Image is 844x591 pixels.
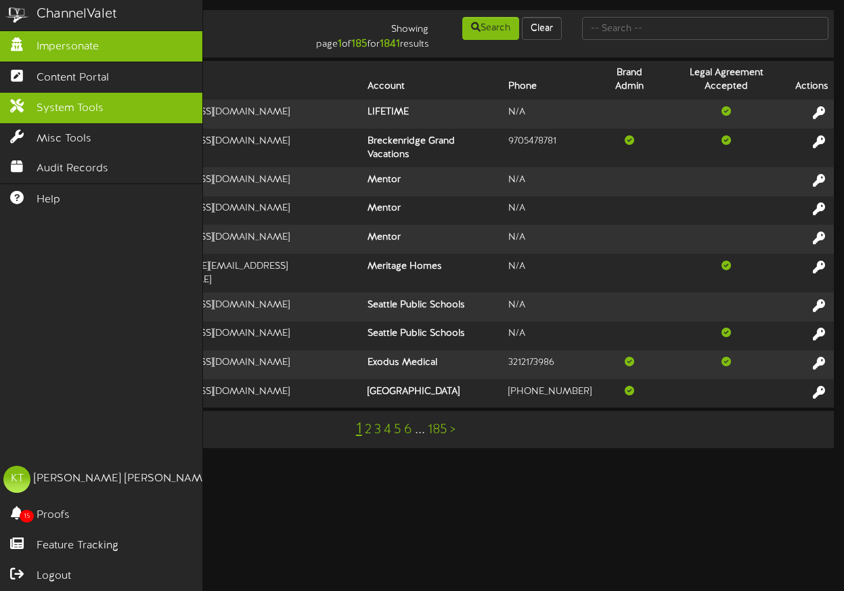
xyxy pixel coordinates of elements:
[37,508,70,523] span: Proofs
[37,5,117,24] div: ChannelValet
[306,16,439,52] div: Showing page of for results
[129,129,362,167] td: [EMAIL_ADDRESS][DOMAIN_NAME]
[597,61,663,100] th: Brand Admin
[362,167,503,196] th: Mentor
[522,17,562,40] button: Clear
[503,351,597,380] td: 3212173986
[37,161,108,177] span: Audit Records
[503,196,597,225] td: N/A
[503,225,597,254] td: N/A
[790,61,834,100] th: Actions
[503,167,597,196] td: N/A
[503,100,597,129] td: N/A
[374,422,381,437] a: 3
[365,422,372,437] a: 2
[338,38,342,50] strong: 1
[415,422,425,437] a: ...
[384,422,391,437] a: 4
[582,17,828,40] input: -- Search --
[129,100,362,129] td: [EMAIL_ADDRESS][DOMAIN_NAME]
[428,422,447,437] a: 185
[503,322,597,351] td: N/A
[503,254,597,292] td: N/A
[362,379,503,408] th: [GEOGRAPHIC_DATA]
[503,61,597,100] th: Phone
[362,100,503,129] th: LIFETIME
[351,38,368,50] strong: 185
[362,61,503,100] th: Account
[37,70,109,86] span: Content Portal
[3,466,30,493] div: KT
[503,129,597,167] td: 9705478781
[362,196,503,225] th: Mentor
[20,510,34,523] span: 15
[362,225,503,254] th: Mentor
[37,192,60,208] span: Help
[37,538,118,554] span: Feature Tracking
[462,17,519,40] button: Search
[129,292,362,322] td: [EMAIL_ADDRESS][DOMAIN_NAME]
[404,422,412,437] a: 6
[362,292,503,322] th: Seattle Public Schools
[129,225,362,254] td: [EMAIL_ADDRESS][DOMAIN_NAME]
[129,351,362,380] td: [EMAIL_ADDRESS][DOMAIN_NAME]
[129,254,362,292] td: [PERSON_NAME][EMAIL_ADDRESS][DOMAIN_NAME]
[356,420,362,438] a: 1
[503,292,597,322] td: N/A
[129,379,362,408] td: [EMAIL_ADDRESS][DOMAIN_NAME]
[362,322,503,351] th: Seattle Public Schools
[380,38,400,50] strong: 1841
[37,569,71,584] span: Logout
[503,379,597,408] td: [PHONE_NUMBER]
[362,254,503,292] th: Meritage Homes
[129,196,362,225] td: [EMAIL_ADDRESS][DOMAIN_NAME]
[450,422,456,437] a: >
[663,61,790,100] th: Legal Agreement Accepted
[362,129,503,167] th: Breckenridge Grand Vacations
[37,39,99,55] span: Impersonate
[37,101,104,116] span: System Tools
[37,131,91,147] span: Misc Tools
[394,422,401,437] a: 5
[362,351,503,380] th: Exodus Medical
[129,167,362,196] td: [EMAIL_ADDRESS][DOMAIN_NAME]
[129,322,362,351] td: [EMAIL_ADDRESS][DOMAIN_NAME]
[34,471,212,487] div: [PERSON_NAME] [PERSON_NAME]
[129,61,362,100] th: Username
